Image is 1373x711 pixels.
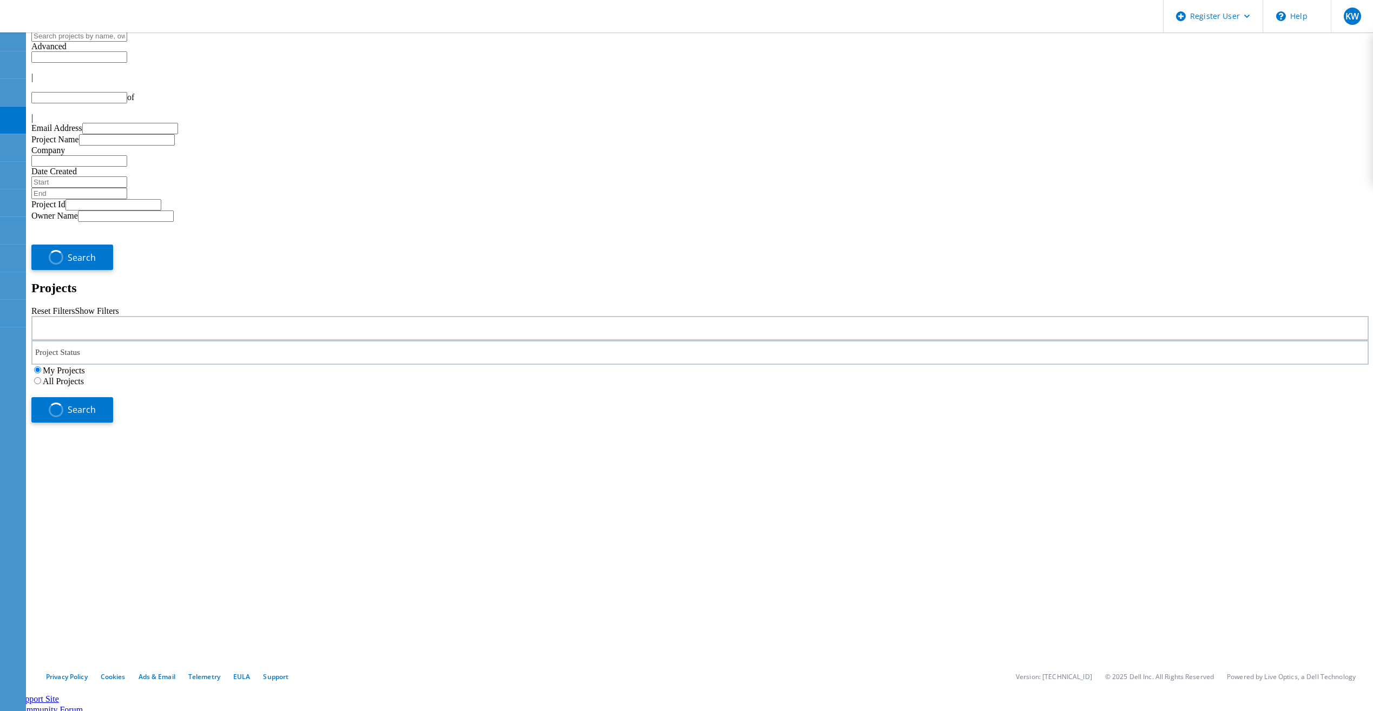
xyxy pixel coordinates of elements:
[31,245,113,270] button: Search
[101,672,126,681] a: Cookies
[11,21,127,30] a: Live Optics Dashboard
[1105,672,1214,681] li: © 2025 Dell Inc. All Rights Reserved
[31,211,78,220] label: Owner Name
[31,188,127,199] input: End
[31,340,1369,365] div: Project Status
[31,281,77,295] b: Projects
[139,672,175,681] a: Ads & Email
[31,42,67,51] span: Advanced
[31,30,127,42] input: Search projects by name, owner, ID, company, etc
[46,672,88,681] a: Privacy Policy
[31,397,113,423] button: Search
[1016,672,1092,681] li: Version: [TECHNICAL_ID]
[127,93,134,102] span: of
[31,113,1369,123] div: |
[31,200,65,209] label: Project Id
[31,123,82,133] label: Email Address
[31,146,65,155] label: Company
[188,672,220,681] a: Telemetry
[263,672,288,681] a: Support
[31,167,77,176] label: Date Created
[68,252,96,264] span: Search
[43,377,84,386] label: All Projects
[31,306,75,315] a: Reset Filters
[16,694,59,703] a: Support Site
[233,672,250,681] a: EULA
[1276,11,1286,21] svg: \n
[75,306,119,315] a: Show Filters
[31,176,127,188] input: Start
[1227,672,1356,681] li: Powered by Live Optics, a Dell Technology
[68,404,96,416] span: Search
[31,135,79,144] label: Project Name
[43,366,85,375] label: My Projects
[1345,12,1359,21] span: KW
[31,73,1369,82] div: |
